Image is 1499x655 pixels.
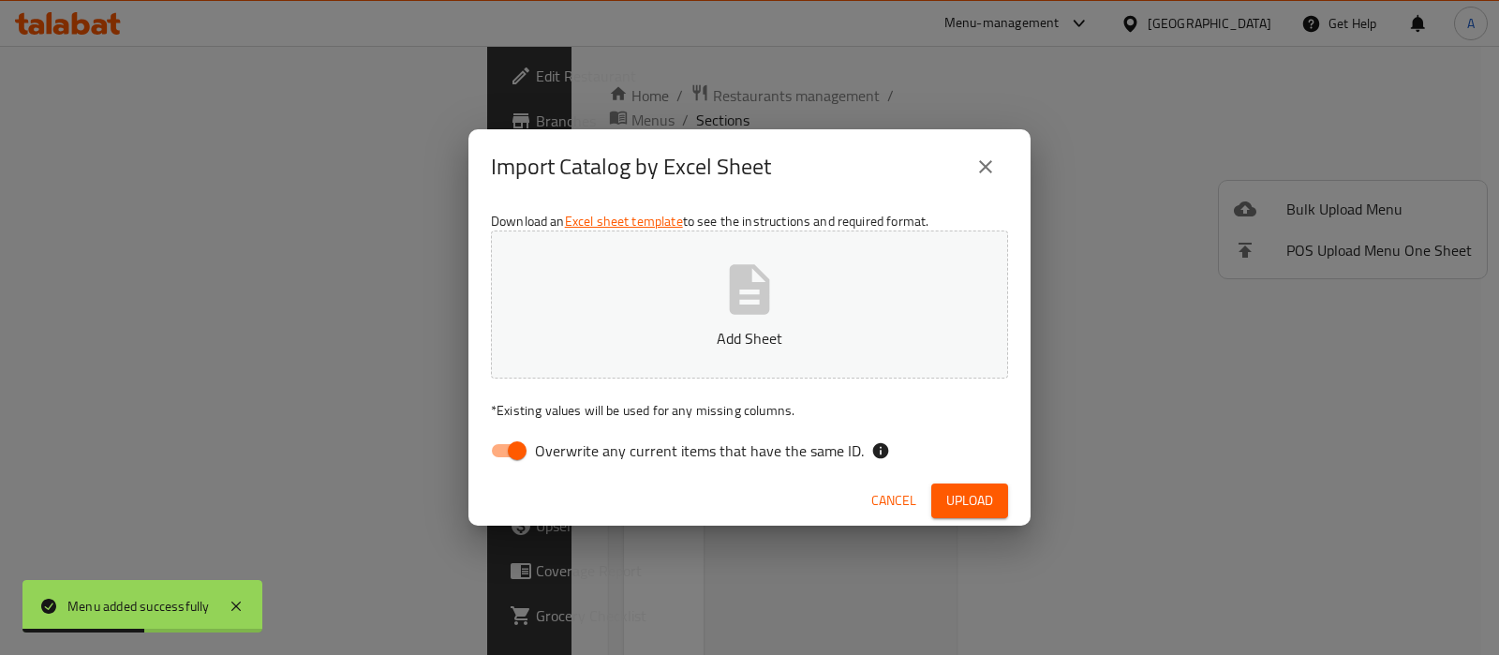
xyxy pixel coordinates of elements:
a: Excel sheet template [565,209,683,233]
div: Download an to see the instructions and required format. [468,204,1031,476]
button: close [963,144,1008,189]
div: Menu added successfully [67,596,210,617]
span: Upload [946,489,993,513]
svg: If the overwrite option isn't selected, then the items that match an existing ID will be ignored ... [871,441,890,460]
span: Cancel [871,489,916,513]
p: Add Sheet [520,327,979,350]
button: Add Sheet [491,231,1008,379]
button: Cancel [864,484,924,518]
button: Upload [931,484,1008,518]
span: Overwrite any current items that have the same ID. [535,439,864,462]
p: Existing values will be used for any missing columns. [491,401,1008,420]
h2: Import Catalog by Excel Sheet [491,152,771,182]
